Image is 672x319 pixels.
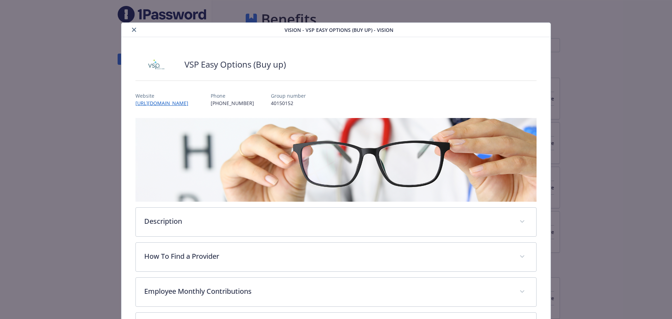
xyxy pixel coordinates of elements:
[271,99,306,107] p: 40150152
[144,216,511,227] p: Description
[184,58,286,70] h2: VSP Easy Options (Buy up)
[211,92,254,99] p: Phone
[136,208,537,236] div: Description
[285,26,393,34] span: Vision - VSP Easy Options (Buy up) - Vision
[136,278,537,306] div: Employee Monthly Contributions
[130,26,138,34] button: close
[144,251,511,262] p: How To Find a Provider
[271,92,306,99] p: Group number
[144,286,511,297] p: Employee Monthly Contributions
[211,99,254,107] p: [PHONE_NUMBER]
[135,54,177,75] img: Vision Service Plan
[136,243,537,271] div: How To Find a Provider
[135,118,537,202] img: banner
[135,92,194,99] p: Website
[135,100,194,106] a: [URL][DOMAIN_NAME]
